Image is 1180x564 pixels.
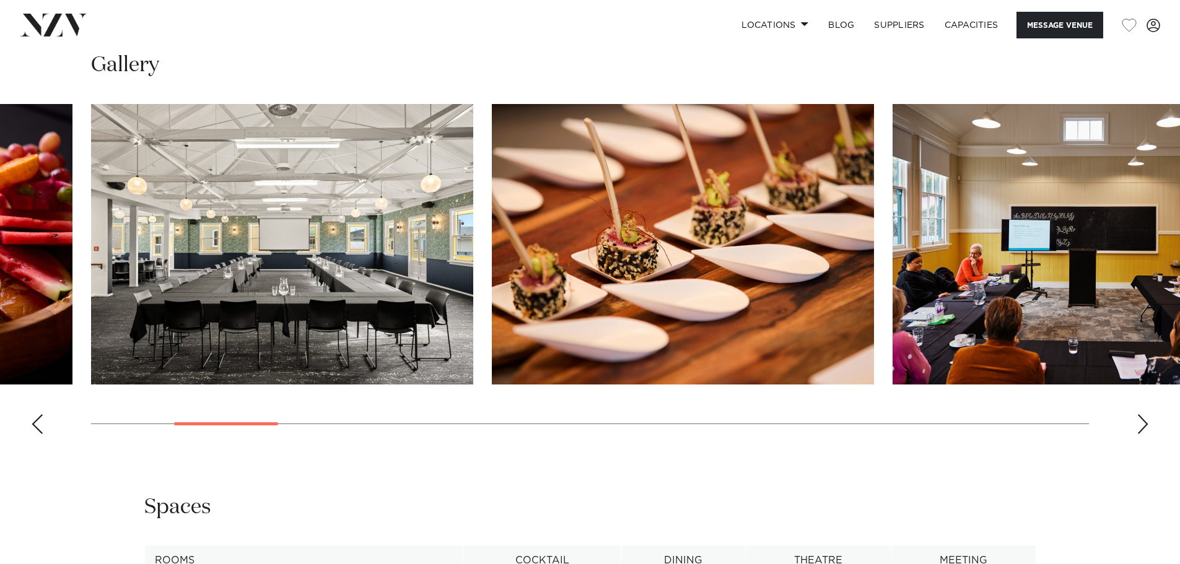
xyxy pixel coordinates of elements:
[91,104,473,384] swiper-slide: 3 / 24
[732,12,818,38] a: Locations
[935,12,1008,38] a: Capacities
[144,493,211,521] h2: Spaces
[1016,12,1103,38] button: Message Venue
[492,104,874,384] swiper-slide: 4 / 24
[818,12,864,38] a: BLOG
[20,14,87,36] img: nzv-logo.png
[91,51,159,79] h2: Gallery
[864,12,934,38] a: SUPPLIERS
